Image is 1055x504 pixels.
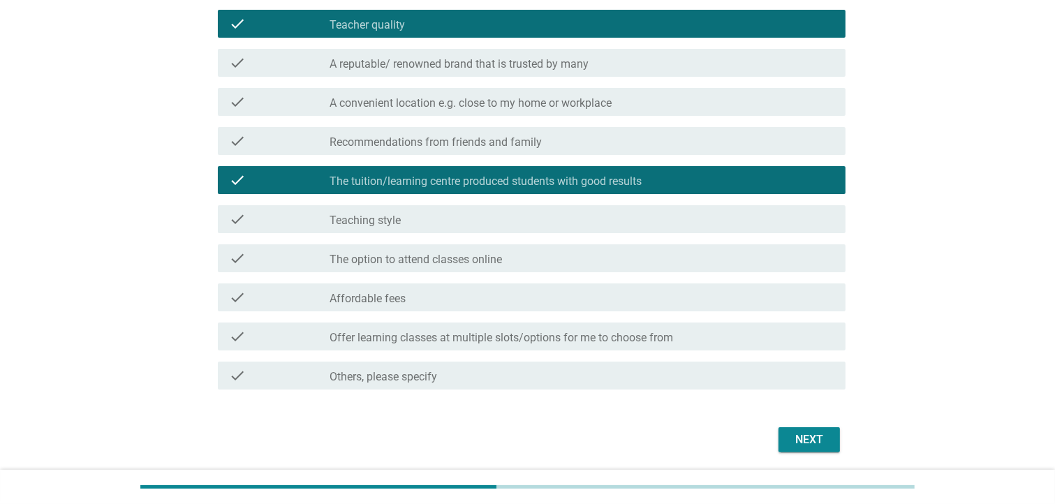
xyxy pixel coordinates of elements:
label: A convenient location e.g. close to my home or workplace [330,96,612,110]
label: Affordable fees [330,292,406,306]
i: check [229,54,246,71]
label: The option to attend classes online [330,253,502,267]
i: check [229,367,246,384]
label: Teacher quality [330,18,405,32]
button: Next [779,427,840,452]
label: The tuition/learning centre produced students with good results [330,175,642,188]
div: Next [790,431,829,448]
i: check [229,94,246,110]
i: check [229,211,246,228]
label: A reputable/ renowned brand that is trusted by many [330,57,589,71]
label: Others, please specify [330,370,437,384]
label: Teaching style [330,214,401,228]
label: Offer learning classes at multiple slots/options for me to choose from [330,331,673,345]
label: Recommendations from friends and family [330,135,542,149]
i: check [229,289,246,306]
i: check [229,250,246,267]
i: check [229,172,246,188]
i: check [229,15,246,32]
i: check [229,133,246,149]
i: check [229,328,246,345]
